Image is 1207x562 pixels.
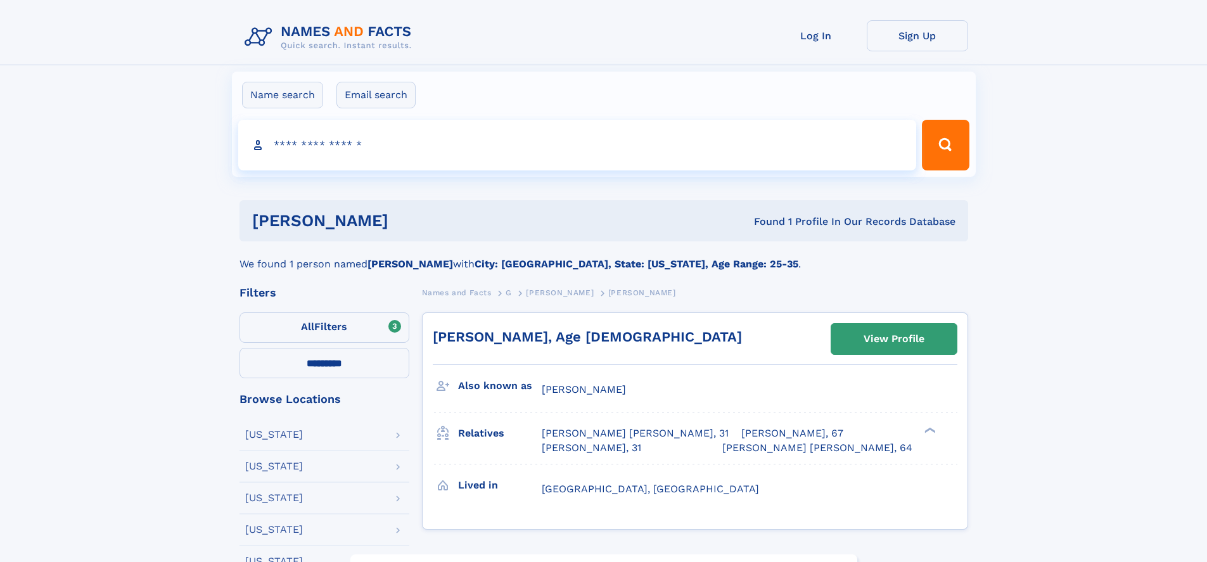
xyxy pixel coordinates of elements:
a: [PERSON_NAME], 67 [741,426,843,440]
span: All [301,321,314,333]
div: Browse Locations [239,393,409,405]
a: [PERSON_NAME], 31 [542,441,641,455]
a: [PERSON_NAME], Age [DEMOGRAPHIC_DATA] [433,329,742,345]
input: search input [238,120,917,170]
a: Sign Up [867,20,968,51]
div: Found 1 Profile In Our Records Database [571,215,955,229]
a: [PERSON_NAME] [PERSON_NAME], 64 [722,441,912,455]
div: [US_STATE] [245,461,303,471]
h3: Relatives [458,423,542,444]
b: City: [GEOGRAPHIC_DATA], State: [US_STATE], Age Range: 25-35 [475,258,798,270]
label: Name search [242,82,323,108]
h3: Also known as [458,375,542,397]
h1: [PERSON_NAME] [252,213,572,229]
a: G [506,284,512,300]
label: Email search [336,82,416,108]
button: Search Button [922,120,969,170]
a: Log In [765,20,867,51]
label: Filters [239,312,409,343]
div: [US_STATE] [245,525,303,535]
div: Filters [239,287,409,298]
a: [PERSON_NAME] [526,284,594,300]
b: [PERSON_NAME] [367,258,453,270]
div: [US_STATE] [245,493,303,503]
span: G [506,288,512,297]
div: We found 1 person named with . [239,241,968,272]
span: [GEOGRAPHIC_DATA], [GEOGRAPHIC_DATA] [542,483,759,495]
div: View Profile [864,324,924,354]
h3: Lived in [458,475,542,496]
img: Logo Names and Facts [239,20,422,54]
a: View Profile [831,324,957,354]
div: [US_STATE] [245,430,303,440]
span: [PERSON_NAME] [608,288,676,297]
a: Names and Facts [422,284,492,300]
span: [PERSON_NAME] [542,383,626,395]
div: ❯ [921,426,936,435]
span: [PERSON_NAME] [526,288,594,297]
a: [PERSON_NAME] [PERSON_NAME], 31 [542,426,729,440]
